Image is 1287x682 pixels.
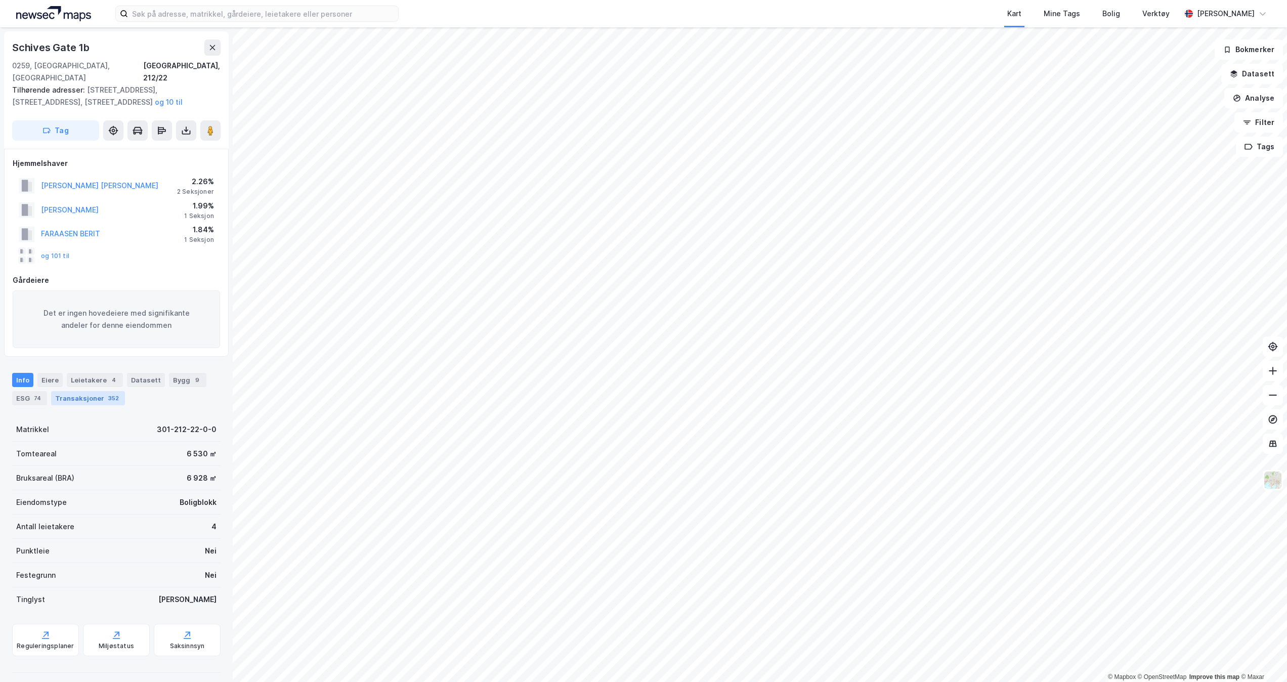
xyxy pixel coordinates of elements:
[1189,673,1239,680] a: Improve this map
[1234,112,1283,133] button: Filter
[12,60,143,84] div: 0259, [GEOGRAPHIC_DATA], [GEOGRAPHIC_DATA]
[211,521,217,533] div: 4
[16,472,74,484] div: Bruksareal (BRA)
[109,375,119,385] div: 4
[16,569,56,581] div: Festegrunn
[158,593,217,606] div: [PERSON_NAME]
[51,391,125,405] div: Transaksjoner
[13,290,220,348] div: Det er ingen hovedeiere med signifikante andeler for denne eiendommen
[177,176,214,188] div: 2.26%
[1108,673,1136,680] a: Mapbox
[1236,633,1287,682] iframe: Chat Widget
[12,120,99,141] button: Tag
[16,521,74,533] div: Antall leietakere
[177,188,214,196] div: 2 Seksjoner
[13,157,220,169] div: Hjemmelshaver
[1007,8,1021,20] div: Kart
[17,642,74,650] div: Reguleringsplaner
[1224,88,1283,108] button: Analyse
[1215,39,1283,60] button: Bokmerker
[32,393,43,403] div: 74
[1138,673,1187,680] a: OpenStreetMap
[184,224,214,236] div: 1.84%
[1236,633,1287,682] div: Kontrollprogram for chat
[192,375,202,385] div: 9
[184,200,214,212] div: 1.99%
[1221,64,1283,84] button: Datasett
[16,448,57,460] div: Tomteareal
[143,60,221,84] div: [GEOGRAPHIC_DATA], 212/22
[1044,8,1080,20] div: Mine Tags
[99,642,134,650] div: Miljøstatus
[37,373,63,387] div: Eiere
[127,373,165,387] div: Datasett
[128,6,398,21] input: Søk på adresse, matrikkel, gårdeiere, leietakere eller personer
[1263,471,1282,490] img: Z
[16,6,91,21] img: logo.a4113a55bc3d86da70a041830d287a7e.svg
[16,496,67,508] div: Eiendomstype
[12,373,33,387] div: Info
[16,545,50,557] div: Punktleie
[1236,137,1283,157] button: Tags
[1142,8,1170,20] div: Verktøy
[13,274,220,286] div: Gårdeiere
[157,423,217,436] div: 301-212-22-0-0
[12,86,87,94] span: Tilhørende adresser:
[184,212,214,220] div: 1 Seksjon
[187,448,217,460] div: 6 530 ㎡
[1197,8,1255,20] div: [PERSON_NAME]
[12,391,47,405] div: ESG
[170,642,205,650] div: Saksinnsyn
[16,593,45,606] div: Tinglyst
[180,496,217,508] div: Boligblokk
[16,423,49,436] div: Matrikkel
[169,373,206,387] div: Bygg
[1102,8,1120,20] div: Bolig
[205,569,217,581] div: Nei
[184,236,214,244] div: 1 Seksjon
[187,472,217,484] div: 6 928 ㎡
[67,373,123,387] div: Leietakere
[106,393,121,403] div: 352
[205,545,217,557] div: Nei
[12,84,212,108] div: [STREET_ADDRESS], [STREET_ADDRESS], [STREET_ADDRESS]
[12,39,92,56] div: Schives Gate 1b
